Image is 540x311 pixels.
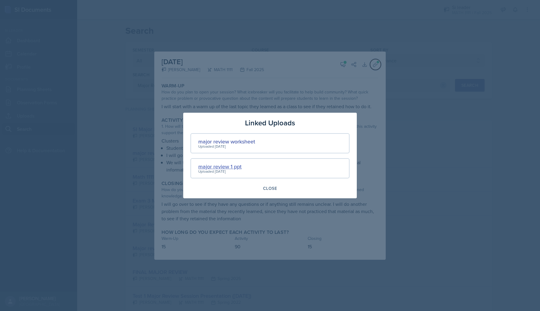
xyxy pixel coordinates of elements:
[263,186,277,191] div: Close
[198,137,255,146] div: major review worksheet
[245,118,295,128] h3: Linked Uploads
[198,169,242,174] div: Uploaded [DATE]
[198,162,242,171] div: major review 1 ppt
[259,183,281,193] button: Close
[198,144,255,149] div: Uploaded [DATE]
